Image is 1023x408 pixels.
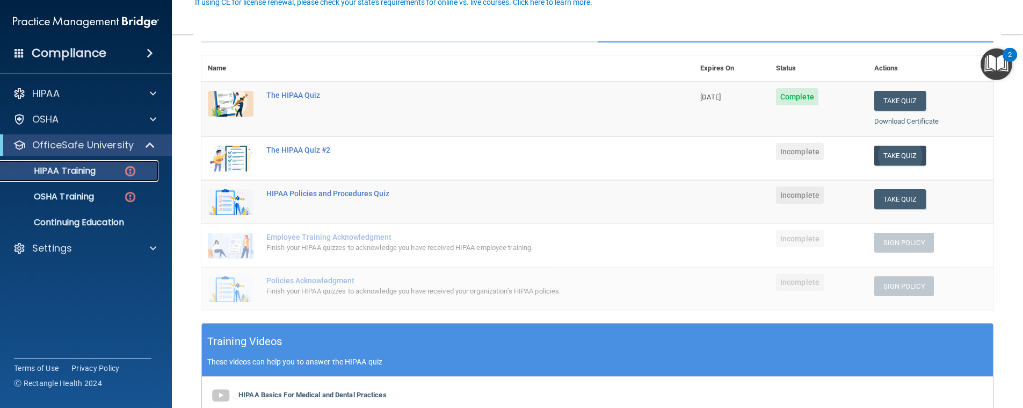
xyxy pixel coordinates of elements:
span: Complete [776,88,818,105]
p: Settings [32,242,72,255]
span: Incomplete [776,230,824,247]
span: Ⓒ Rectangle Health 2024 [14,378,102,389]
button: Take Quiz [874,189,926,209]
p: OfficeSafe University [32,139,134,152]
p: HIPAA Training [7,166,96,176]
h5: Training Videos [207,332,282,351]
button: Take Quiz [874,146,926,166]
p: OSHA [32,113,59,126]
div: The HIPAA Quiz #2 [266,146,640,154]
div: 2 [1008,55,1012,69]
button: Sign Policy [874,233,934,253]
p: HIPAA [32,87,60,100]
p: Continuing Education [7,217,154,228]
a: Terms of Use [14,363,59,374]
p: OSHA Training [7,191,94,202]
b: HIPAA Basics For Medical and Dental Practices [238,391,387,399]
button: Sign Policy [874,276,934,296]
span: Incomplete [776,143,824,160]
a: Settings [13,242,156,255]
div: The HIPAA Quiz [266,91,640,99]
a: OfficeSafe University [13,139,156,152]
a: Privacy Policy [71,363,120,374]
div: Policies Acknowledgment [266,276,640,285]
img: PMB logo [13,11,159,33]
img: danger-circle.6113f641.png [124,190,137,204]
span: Incomplete [776,187,824,204]
div: Employee Training Acknowledgment [266,233,640,241]
th: Expires On [694,55,770,82]
span: [DATE] [700,93,721,101]
div: Finish your HIPAA quizzes to acknowledge you have received your organization’s HIPAA policies. [266,285,640,298]
a: OSHA [13,113,156,126]
iframe: Drift Widget Chat Controller [837,332,1010,375]
th: Name [201,55,260,82]
h4: Compliance [32,46,106,61]
a: HIPAA [13,87,156,100]
button: Open Resource Center, 2 new notifications [981,48,1012,80]
div: HIPAA Policies and Procedures Quiz [266,189,640,198]
th: Status [770,55,868,82]
div: Finish your HIPAA quizzes to acknowledge you have received HIPAA employee training. [266,241,640,254]
img: danger-circle.6113f641.png [124,164,137,178]
button: Take Quiz [874,91,926,111]
a: Download Certificate [874,117,939,125]
th: Actions [868,55,993,82]
span: Incomplete [776,274,824,291]
p: These videos can help you to answer the HIPAA quiz [207,357,988,366]
img: gray_youtube_icon.38fcd6cc.png [210,385,231,406]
